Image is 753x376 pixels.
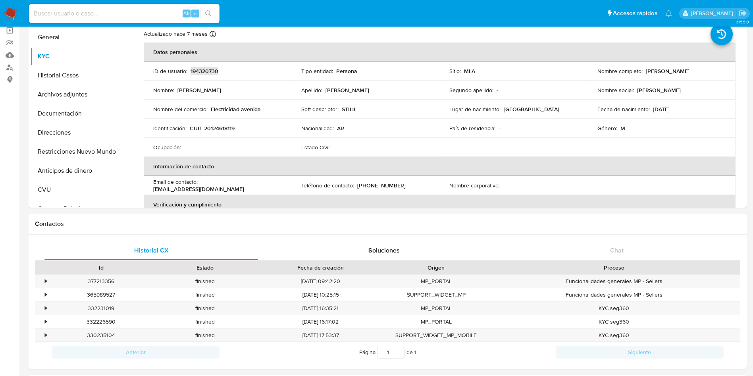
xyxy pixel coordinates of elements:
[449,87,493,94] p: Segundo apellido :
[488,275,740,288] div: Funcionalidades generales MP - Sellers
[449,106,501,113] p: Lugar de nacimiento :
[257,275,384,288] div: [DATE] 09:42:20
[31,161,130,180] button: Anticipos de dinero
[691,10,736,17] p: rocio.garcia@mercadolibre.com
[153,302,257,315] div: finished
[337,125,344,132] p: AR
[556,346,724,359] button: Siguiente
[263,264,379,272] div: Fecha de creación
[613,9,657,17] span: Accesos rápidos
[384,329,488,342] div: SUPPORT_WIDGET_MP_MOBILE
[177,87,221,94] p: [PERSON_NAME]
[359,346,416,359] span: Página de
[45,305,47,312] div: •
[31,85,130,104] button: Archivos adjuntos
[390,264,483,272] div: Origen
[153,106,208,113] p: Nombre del comercio :
[45,278,47,285] div: •
[301,125,334,132] p: Nacionalidad :
[384,315,488,328] div: MP_PORTAL
[368,246,400,255] span: Soluciones
[194,10,196,17] span: s
[301,87,322,94] p: Apellido :
[191,67,218,75] p: 194320730
[494,264,734,272] div: Proceso
[499,125,500,132] p: -
[49,329,153,342] div: 330235104
[257,288,384,301] div: [DATE] 10:25:15
[49,302,153,315] div: 332231019
[336,67,357,75] p: Persona
[49,315,153,328] div: 332226590
[153,87,174,94] p: Nombre :
[45,318,47,326] div: •
[464,67,475,75] p: MLA
[49,275,153,288] div: 377213356
[620,125,625,132] p: M
[31,199,130,218] button: Cruces y Relaciones
[31,123,130,142] button: Direcciones
[31,47,130,66] button: KYC
[31,104,130,123] button: Documentación
[45,332,47,339] div: •
[653,106,670,113] p: [DATE]
[31,66,130,85] button: Historial Casos
[211,106,261,113] p: Electricidad avenida
[646,67,689,75] p: [PERSON_NAME]
[488,315,740,328] div: KYC seg360
[183,10,190,17] span: Alt
[153,329,257,342] div: finished
[736,19,749,25] span: 3.155.0
[31,180,130,199] button: CVU
[257,315,384,328] div: [DATE] 16:17:02
[55,264,148,272] div: Id
[257,302,384,315] div: [DATE] 16:35:21
[144,30,208,38] p: Actualizado hace 7 meses
[144,42,736,62] th: Datos personales
[503,182,505,189] p: -
[134,246,169,255] span: Historial CX
[342,106,356,113] p: STIHL
[153,315,257,328] div: finished
[153,288,257,301] div: finished
[45,291,47,299] div: •
[52,346,220,359] button: Anterior
[637,87,681,94] p: [PERSON_NAME]
[35,220,740,228] h1: Contactos
[497,87,498,94] p: -
[488,329,740,342] div: KYC seg360
[610,246,624,255] span: Chat
[301,106,339,113] p: Soft descriptor :
[49,288,153,301] div: 365989527
[159,264,252,272] div: Estado
[384,288,488,301] div: SUPPORT_WIDGET_MP
[357,182,406,189] p: [PHONE_NUMBER]
[144,157,736,176] th: Información de contacto
[184,144,186,151] p: -
[200,8,216,19] button: search-icon
[301,67,333,75] p: Tipo entidad :
[153,275,257,288] div: finished
[504,106,559,113] p: [GEOGRAPHIC_DATA]
[665,10,672,17] a: Notificaciones
[153,125,187,132] p: Identificación :
[144,195,736,214] th: Verificación y cumplimiento
[384,275,488,288] div: MP_PORTAL
[449,67,461,75] p: Sitio :
[488,302,740,315] div: KYC seg360
[449,125,495,132] p: País de residencia :
[29,8,220,19] input: Buscar usuario o caso...
[257,329,384,342] div: [DATE] 17:53:37
[597,106,650,113] p: Fecha de nacimiento :
[153,144,181,151] p: Ocupación :
[325,87,369,94] p: [PERSON_NAME]
[739,9,747,17] a: Salir
[301,182,354,189] p: Teléfono de contacto :
[31,142,130,161] button: Restricciones Nuevo Mundo
[301,144,331,151] p: Estado Civil :
[153,185,244,193] p: [EMAIL_ADDRESS][DOMAIN_NAME]
[488,288,740,301] div: Funcionalidades generales MP - Sellers
[334,144,335,151] p: -
[597,67,643,75] p: Nombre completo :
[153,67,187,75] p: ID de usuario :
